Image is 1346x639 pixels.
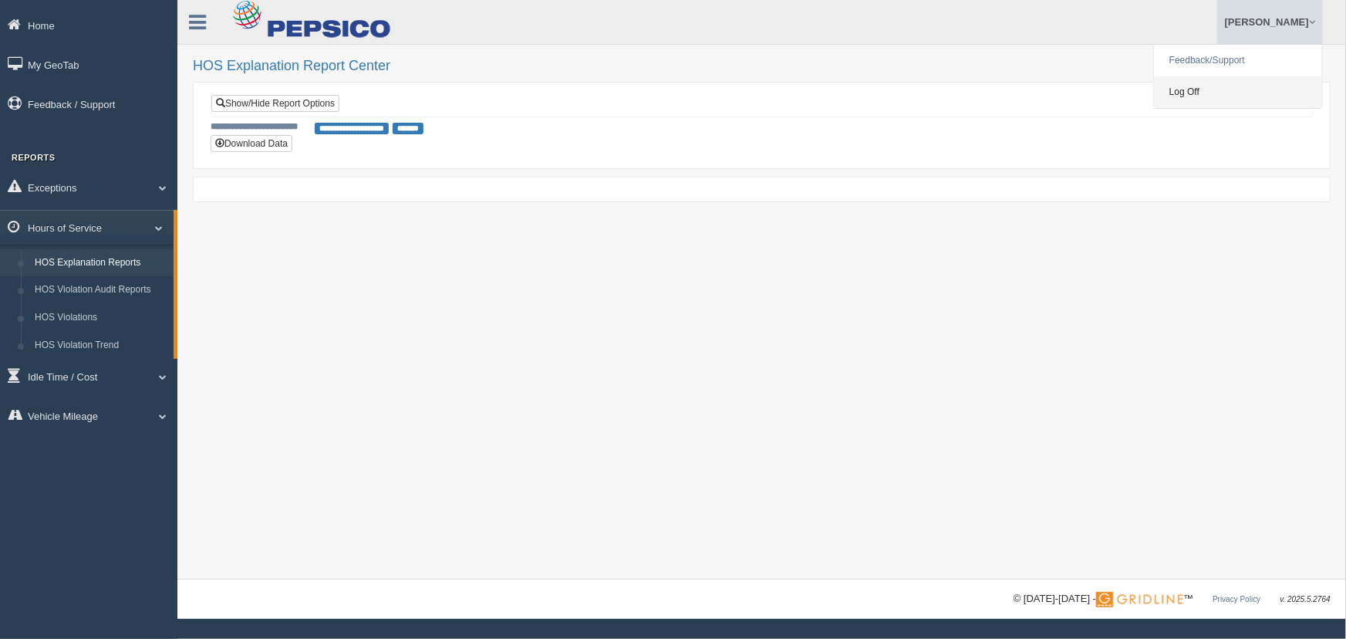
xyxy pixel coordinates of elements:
[211,95,339,112] a: Show/Hide Report Options
[1096,592,1183,607] img: Gridline
[1213,595,1260,603] a: Privacy Policy
[28,276,174,304] a: HOS Violation Audit Reports
[28,332,174,360] a: HOS Violation Trend
[1154,45,1322,76] a: Feedback/Support
[28,249,174,277] a: HOS Explanation Reports
[211,135,292,152] button: Download Data
[1014,591,1331,607] div: © [DATE]-[DATE] - ™
[1280,595,1331,603] span: v. 2025.5.2764
[1154,76,1322,108] a: Log Off
[28,304,174,332] a: HOS Violations
[193,59,1331,74] h2: HOS Explanation Report Center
